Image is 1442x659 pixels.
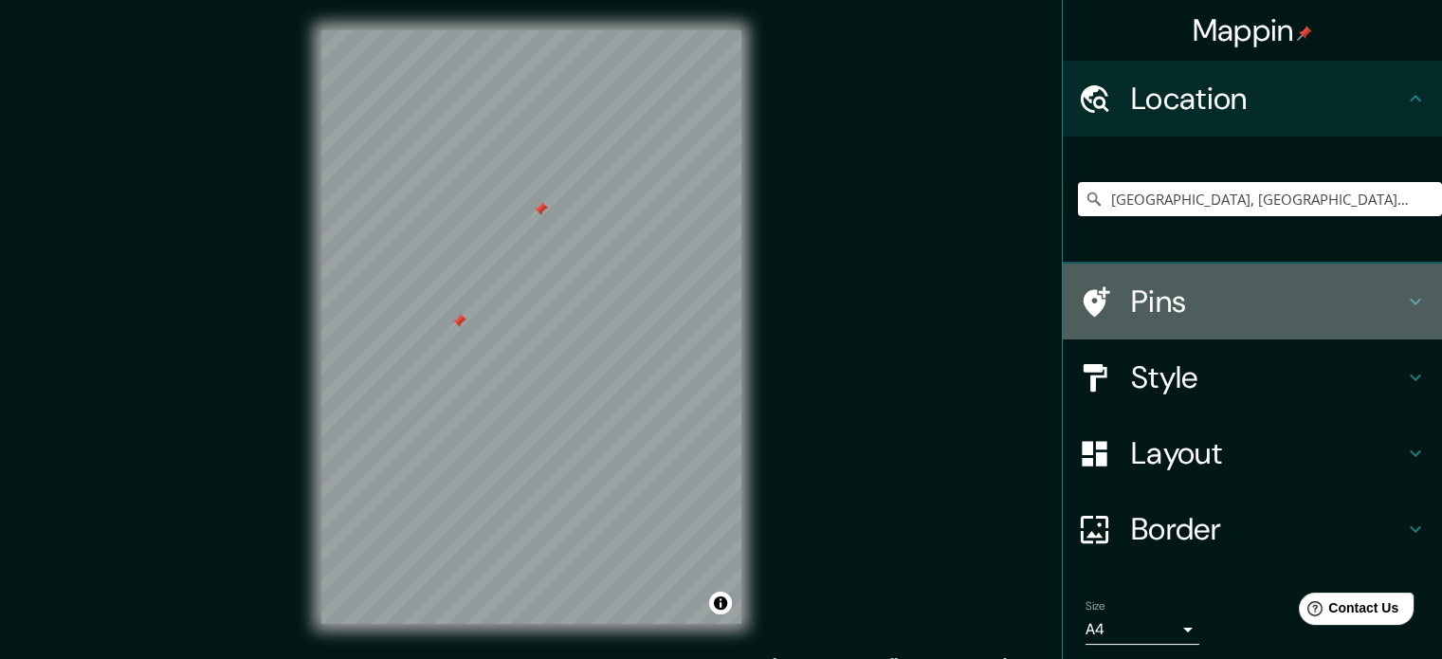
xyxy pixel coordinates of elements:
[1086,614,1199,645] div: A4
[1063,61,1442,137] div: Location
[1131,283,1404,320] h4: Pins
[1063,415,1442,491] div: Layout
[1063,339,1442,415] div: Style
[1063,264,1442,339] div: Pins
[1193,11,1313,49] h4: Mappin
[709,592,732,614] button: Toggle attribution
[1131,510,1404,548] h4: Border
[1063,491,1442,567] div: Border
[321,30,741,624] canvas: Map
[1086,598,1105,614] label: Size
[1273,585,1421,638] iframe: Help widget launcher
[1131,434,1404,472] h4: Layout
[1297,26,1312,41] img: pin-icon.png
[1131,358,1404,396] h4: Style
[1078,182,1442,216] input: Pick your city or area
[1131,80,1404,118] h4: Location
